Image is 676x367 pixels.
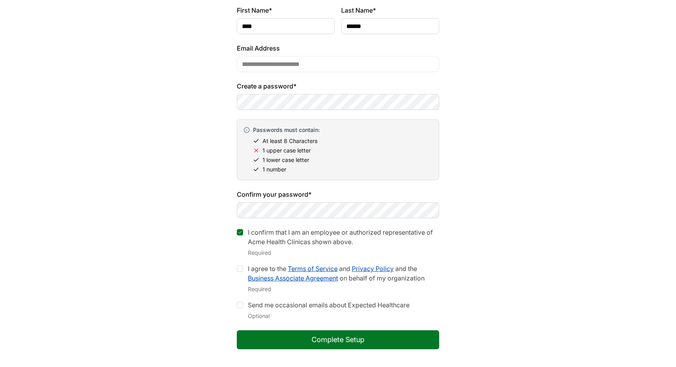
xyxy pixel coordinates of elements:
label: Email Address [237,43,439,53]
span: 1 number [262,166,286,173]
a: Business Associate Agreement [248,274,338,282]
span: 1 upper case letter [262,147,311,154]
a: Terms of Service [288,265,338,273]
div: Optional [248,311,410,321]
div: Required [248,284,439,294]
label: First Name* [237,6,335,15]
label: Create a password* [237,81,439,91]
div: Required [248,248,439,258]
label: I agree to the and and the on behalf of my organization [248,265,425,282]
span: 1 lower case letter [262,156,309,164]
label: Last Name* [341,6,439,15]
span: Passwords must contain: [253,126,320,134]
label: Send me occasional emails about Expected Healthcare [248,301,410,309]
a: Privacy Policy [352,265,394,273]
span: At least 8 Characters [262,137,317,145]
label: I confirm that I am an employee or authorized representative of Acme Health Clinic as shown above. [248,228,433,246]
label: Confirm your password* [237,190,439,199]
button: Complete Setup [237,330,439,349]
